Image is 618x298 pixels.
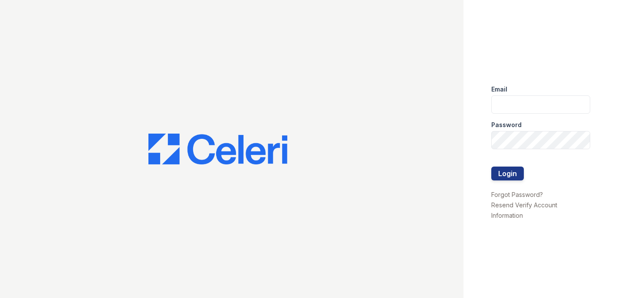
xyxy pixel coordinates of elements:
label: Password [491,121,522,129]
a: Forgot Password? [491,191,543,198]
button: Login [491,167,524,180]
img: CE_Logo_Blue-a8612792a0a2168367f1c8372b55b34899dd931a85d93a1a3d3e32e68fde9ad4.png [148,134,287,165]
a: Resend Verify Account Information [491,201,557,219]
label: Email [491,85,507,94]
